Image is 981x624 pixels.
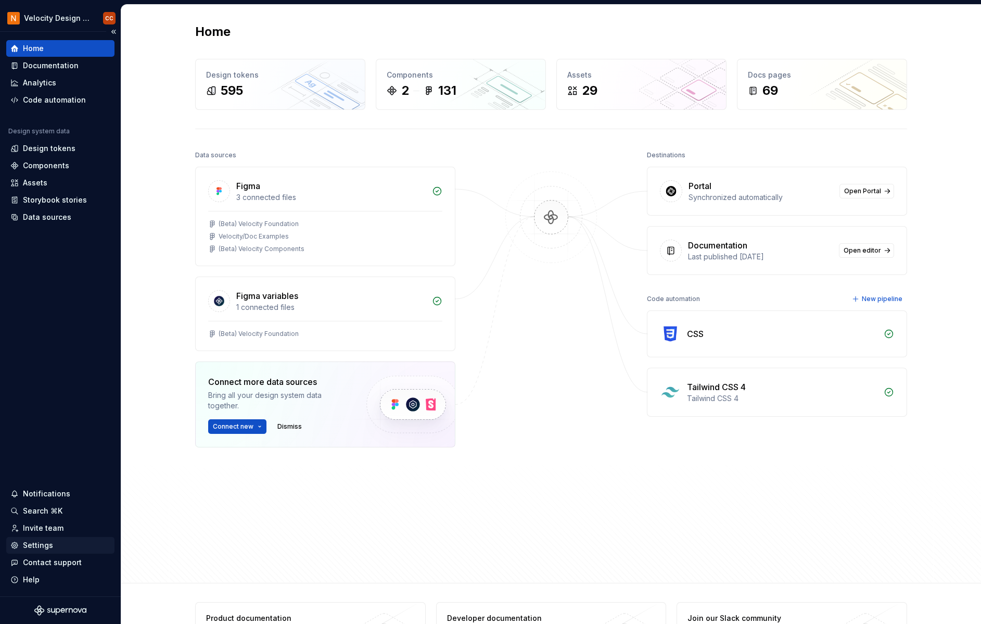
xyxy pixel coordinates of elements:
span: Dismiss [277,422,302,431]
div: Figma [236,180,260,192]
a: Invite team [6,520,114,536]
a: Assets [6,174,114,191]
button: New pipeline [849,292,907,306]
a: Design tokens [6,140,114,157]
a: Open Portal [839,184,894,198]
div: Data sources [23,212,71,222]
div: Velocity Design System by NAVEX [24,13,91,23]
div: Design system data [8,127,70,135]
div: Tailwind CSS 4 [687,381,746,393]
div: Code automation [23,95,86,105]
div: Synchronized automatically [689,192,833,203]
div: 595 [221,82,243,99]
div: Join our Slack community [687,613,839,623]
div: Search ⌘K [23,506,62,516]
span: Connect new [213,422,253,431]
div: Components [387,70,535,80]
div: Portal [689,180,711,192]
span: Open editor [844,246,881,255]
div: 131 [438,82,456,99]
div: 2 [401,82,409,99]
span: New pipeline [862,295,902,303]
button: Search ⌘K [6,503,114,519]
div: Home [23,43,44,54]
div: Help [23,575,40,585]
div: Product documentation [206,613,358,623]
a: Documentation [6,57,114,74]
a: Home [6,40,114,57]
button: Velocity Design System by NAVEXCC [2,7,119,29]
div: Figma variables [236,290,298,302]
a: Design tokens595 [195,59,365,110]
span: Open Portal [844,187,881,195]
h2: Home [195,23,231,40]
div: Analytics [23,78,56,88]
div: (Beta) Velocity Components [219,245,304,253]
div: Documentation [688,239,747,252]
a: Assets29 [556,59,727,110]
a: Settings [6,537,114,554]
div: CC [105,14,113,22]
div: Code automation [647,292,700,306]
div: Developer documentation [447,613,598,623]
button: Contact support [6,554,114,571]
div: CSS [687,328,704,340]
svg: Supernova Logo [34,605,86,616]
div: Contact support [23,557,82,568]
div: Tailwind CSS 4 [687,393,877,404]
div: (Beta) Velocity Foundation [219,330,299,338]
div: 1 connected files [236,302,426,313]
div: Invite team [23,523,63,533]
div: Settings [23,540,53,551]
a: Storybook stories [6,192,114,208]
div: Connect more data sources [208,376,349,388]
img: bb28370b-b938-4458-ba0e-c5bddf6d21d4.png [7,12,20,24]
div: Docs pages [748,70,896,80]
a: Open editor [839,243,894,258]
button: Help [6,571,114,588]
a: Code automation [6,92,114,108]
button: Collapse sidebar [106,24,121,39]
div: Storybook stories [23,195,87,205]
div: Bring all your design system data together. [208,390,349,411]
div: Velocity/Doc Examples [219,232,289,241]
div: Assets [567,70,716,80]
div: Design tokens [23,143,75,154]
div: Assets [23,178,47,188]
div: Last published [DATE] [688,252,833,262]
button: Dismiss [273,419,307,434]
div: 29 [582,82,597,99]
div: Design tokens [206,70,354,80]
div: Data sources [195,148,236,163]
div: Components [23,160,69,171]
a: Components2131 [376,59,546,110]
a: Docs pages69 [737,59,907,110]
div: 69 [762,82,778,99]
div: (Beta) Velocity Foundation [219,220,299,228]
a: Figma variables1 connected files(Beta) Velocity Foundation [195,277,455,351]
div: Notifications [23,489,70,499]
button: Notifications [6,485,114,502]
a: Components [6,157,114,174]
a: Figma3 connected files(Beta) Velocity FoundationVelocity/Doc Examples(Beta) Velocity Components [195,167,455,266]
div: Documentation [23,60,79,71]
div: 3 connected files [236,192,426,203]
div: Destinations [647,148,685,163]
a: Analytics [6,74,114,91]
a: Data sources [6,209,114,226]
button: Connect new [208,419,266,434]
